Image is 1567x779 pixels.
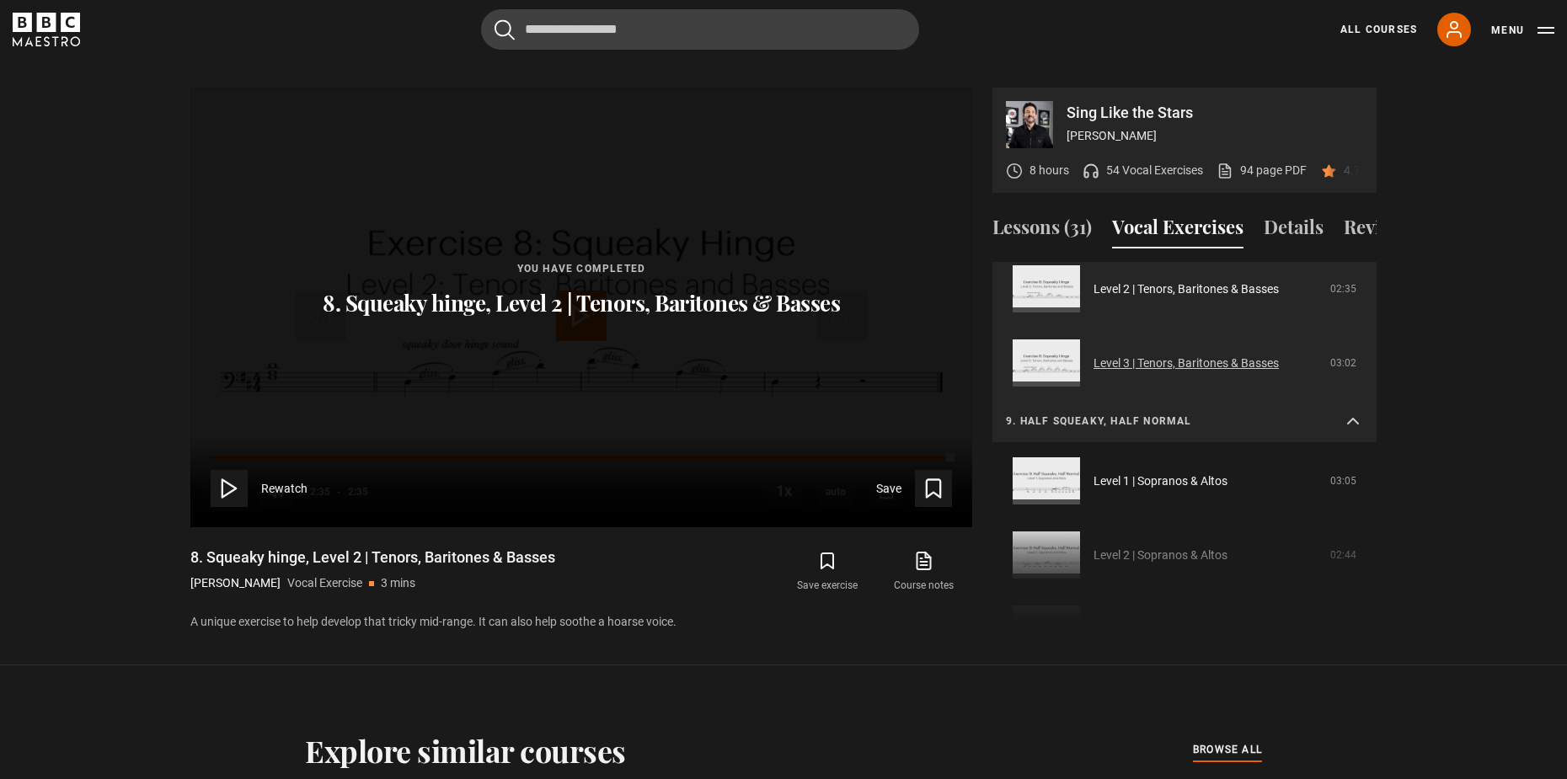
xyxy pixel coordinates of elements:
h2: Explore similar courses [305,733,626,768]
a: 94 page PDF [1217,162,1307,179]
input: Search [481,9,919,50]
p: [PERSON_NAME] [190,574,281,592]
button: Save exercise [779,547,875,596]
a: browse all [1193,741,1262,760]
p: 8 hours [1030,162,1069,179]
button: Vocal Exercises [1112,213,1243,248]
button: Save [876,470,952,507]
summary: 9. Half squeaky, half normal [992,400,1377,444]
p: Sing Like the Stars [1067,105,1363,120]
a: Level 3 | Tenors, Baritones & Basses [1094,355,1279,372]
span: Save [876,480,901,498]
p: A unique exercise to help develop that tricky mid-range. It can also help soothe a hoarse voice. [190,613,972,631]
a: Level 1 | Sopranos & Altos [1094,472,1227,490]
button: Details [1264,213,1324,248]
button: Lessons (31) [992,213,1092,248]
svg: BBC Maestro [13,13,80,46]
button: Rewatch [211,470,308,507]
span: browse all [1193,741,1262,758]
p: 54 Vocal Exercises [1106,162,1203,179]
p: [PERSON_NAME] [1067,127,1363,145]
a: Level 2 | Tenors, Baritones & Basses [1094,280,1279,298]
h1: 8. Squeaky hinge, Level 2 | Tenors, Baritones & Basses [190,547,555,568]
p: 3 mins [381,574,415,592]
p: Vocal Exercise [287,574,362,592]
button: Toggle navigation [1491,22,1554,39]
a: All Courses [1340,22,1417,37]
a: Course notes [876,547,972,596]
button: Reviews (60) [1344,213,1449,248]
p: 9. Half squeaky, half normal [1006,414,1323,429]
button: Submit the search query [495,19,515,40]
span: Rewatch [261,480,308,498]
p: You have completed [323,261,840,276]
p: 8. Squeaky hinge, Level 2 | Tenors, Baritones & Basses [323,290,840,317]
